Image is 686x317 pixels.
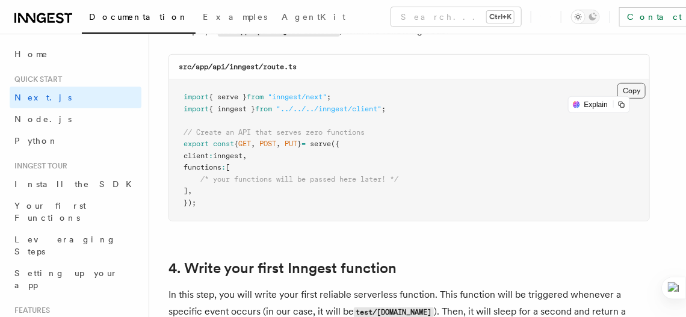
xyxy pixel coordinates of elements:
[10,306,50,315] span: Features
[14,235,116,256] span: Leveraging Steps
[168,260,397,277] a: 4. Write your first Inngest function
[14,136,58,146] span: Python
[10,229,141,262] a: Leveraging Steps
[179,63,297,71] code: src/app/api/inngest/route.ts
[200,175,398,183] span: /* your functions will be passed here later! */
[276,140,280,148] span: ,
[221,163,226,171] span: :
[226,163,230,171] span: [
[10,161,67,171] span: Inngest tour
[10,195,141,229] a: Your first Functions
[14,268,118,290] span: Setting up your app
[310,140,331,148] span: serve
[10,108,141,130] a: Node.js
[184,128,365,137] span: // Create an API that serves zero functions
[14,179,139,189] span: Install the SDK
[282,12,345,22] span: AgentKit
[617,83,646,99] button: Copy
[184,105,209,113] span: import
[268,93,327,101] span: "inngest/next"
[184,186,188,195] span: ]
[10,173,141,195] a: Install the SDK
[255,105,272,113] span: from
[382,105,386,113] span: ;
[82,4,196,34] a: Documentation
[331,140,339,148] span: ({
[184,152,209,160] span: client
[274,4,353,32] a: AgentKit
[184,140,209,148] span: export
[188,186,192,195] span: ,
[247,93,264,101] span: from
[213,152,243,160] span: inngest
[301,140,306,148] span: =
[196,4,274,32] a: Examples
[14,93,72,102] span: Next.js
[14,201,86,223] span: Your first Functions
[327,93,331,101] span: ;
[89,12,188,22] span: Documentation
[209,93,247,101] span: { serve }
[14,48,48,60] span: Home
[184,199,196,207] span: });
[10,43,141,65] a: Home
[234,140,238,148] span: {
[10,87,141,108] a: Next.js
[238,140,251,148] span: GET
[213,140,234,148] span: const
[209,152,213,160] span: :
[203,12,267,22] span: Examples
[251,140,255,148] span: ,
[184,93,209,101] span: import
[14,114,72,124] span: Node.js
[391,7,521,26] button: Search...Ctrl+K
[285,140,297,148] span: PUT
[184,163,221,171] span: functions
[571,10,600,24] button: Toggle dark mode
[10,75,62,84] span: Quick start
[10,130,141,152] a: Python
[243,152,247,160] span: ,
[297,140,301,148] span: }
[487,11,514,23] kbd: Ctrl+K
[276,105,382,113] span: "../../../inngest/client"
[10,262,141,296] a: Setting up your app
[209,105,255,113] span: { inngest }
[259,140,276,148] span: POST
